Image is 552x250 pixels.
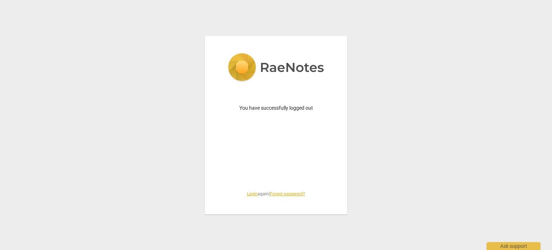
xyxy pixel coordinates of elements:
[222,104,330,112] p: You have successfully logged out
[222,191,330,197] span: again |
[487,242,540,250] div: Ask support
[270,191,305,196] a: Forgot password?
[228,53,324,83] img: 5ac2273c67554f335776073100b6d88f.svg
[247,191,258,196] a: Login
